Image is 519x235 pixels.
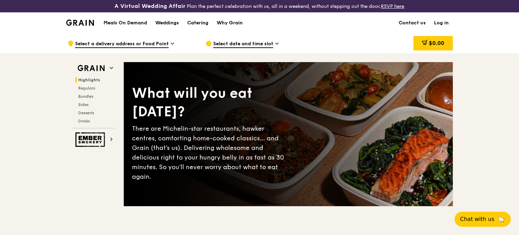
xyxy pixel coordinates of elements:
span: Bundles [78,94,93,99]
img: Grain [66,20,94,26]
img: Grain web logo [75,62,107,74]
a: Contact us [395,13,430,33]
span: Highlights [78,78,100,82]
div: Catering [187,13,208,33]
span: $0.00 [429,40,444,46]
span: Chat with us [460,215,494,223]
div: What will you eat [DATE]? [132,84,288,121]
button: Chat with us🦙 [455,212,511,227]
span: Select date and time slot [213,40,273,48]
span: Desserts [78,110,94,115]
span: Drinks [78,119,90,124]
a: Log in [430,13,453,33]
a: Why Grain [213,13,247,33]
div: Plan the perfect celebration with us, all in a weekend, without stepping out the door. [86,3,432,10]
a: RSVP here [381,3,404,9]
div: Weddings [155,13,179,33]
a: Weddings [151,13,183,33]
a: Catering [183,13,213,33]
span: Sides [78,102,88,107]
img: Ember Smokery web logo [75,132,107,147]
a: GrainGrain [66,12,94,33]
h3: A Virtual Wedding Affair [114,3,185,10]
span: 🦙 [497,215,505,223]
div: There are Michelin-star restaurants, hawker centres, comforting home-cooked classics… and Grain (... [132,124,288,181]
span: Select a delivery address or Food Point [75,40,169,48]
h1: Meals On Demand [104,20,147,26]
span: Regulars [78,86,95,91]
div: Why Grain [217,13,243,33]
